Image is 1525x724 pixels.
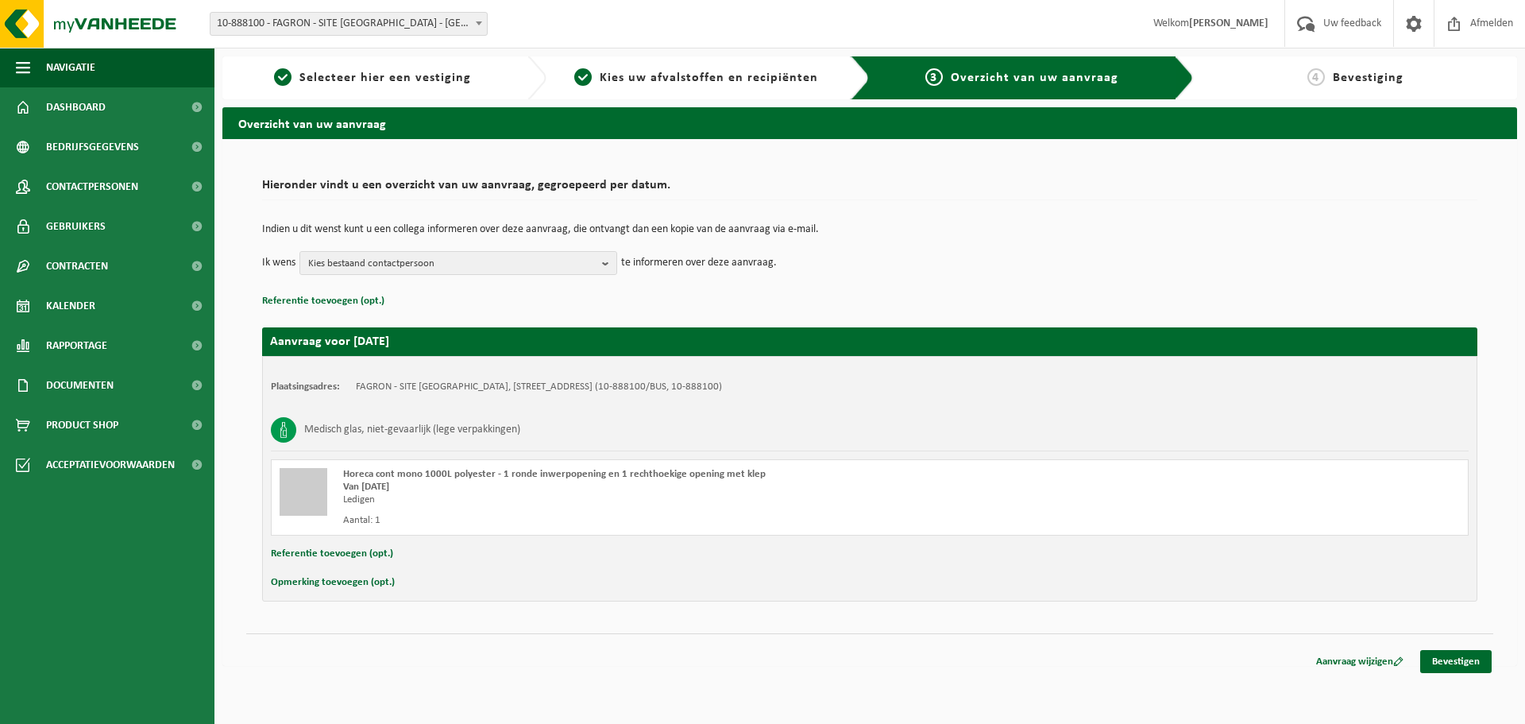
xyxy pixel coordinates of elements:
span: Rapportage [46,326,107,366]
button: Referentie toevoegen (opt.) [271,544,393,564]
span: 1 [274,68,291,86]
span: Bevestiging [1333,72,1403,84]
span: 10-888100 - FAGRON - SITE BORNEM - BORNEM [210,13,487,35]
span: Kies uw afvalstoffen en recipiënten [600,72,818,84]
span: Product Shop [46,405,118,445]
span: Bedrijfsgegevens [46,127,139,167]
span: Contracten [46,246,108,286]
td: FAGRON - SITE [GEOGRAPHIC_DATA], [STREET_ADDRESS] (10-888100/BUS, 10-888100) [356,381,722,393]
p: Ik wens [262,251,295,275]
span: 10-888100 - FAGRON - SITE BORNEM - BORNEM [210,12,488,36]
div: Ledigen [343,494,933,506]
h3: Medisch glas, niet-gevaarlijk (lege verpakkingen) [304,417,520,443]
button: Kies bestaand contactpersoon [299,251,617,275]
h2: Overzicht van uw aanvraag [222,107,1517,138]
span: Overzicht van uw aanvraag [951,72,1118,84]
a: Bevestigen [1420,650,1492,673]
strong: Aanvraag voor [DATE] [270,335,389,348]
strong: Van [DATE] [343,482,389,492]
span: Acceptatievoorwaarden [46,445,175,485]
span: Documenten [46,366,114,405]
p: Indien u dit wenst kunt u een collega informeren over deze aanvraag, die ontvangt dan een kopie v... [262,224,1477,235]
a: 1Selecteer hier een vestiging [230,68,515,87]
span: 3 [925,68,943,86]
span: Contactpersonen [46,167,138,207]
span: 2 [574,68,592,86]
span: Gebruikers [46,207,106,246]
p: te informeren over deze aanvraag. [621,251,777,275]
span: Kies bestaand contactpersoon [308,252,596,276]
strong: Plaatsingsadres: [271,381,340,392]
span: Navigatie [46,48,95,87]
a: Aanvraag wijzigen [1304,650,1415,673]
button: Opmerking toevoegen (opt.) [271,572,395,593]
strong: [PERSON_NAME] [1189,17,1268,29]
div: Aantal: 1 [343,514,933,527]
a: 2Kies uw afvalstoffen en recipiënten [554,68,839,87]
span: Horeca cont mono 1000L polyester - 1 ronde inwerpopening en 1 rechthoekige opening met klep [343,469,766,479]
span: Selecteer hier een vestiging [299,72,471,84]
h2: Hieronder vindt u een overzicht van uw aanvraag, gegroepeerd per datum. [262,179,1477,200]
span: 4 [1307,68,1325,86]
span: Dashboard [46,87,106,127]
button: Referentie toevoegen (opt.) [262,291,384,312]
span: Kalender [46,286,95,326]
